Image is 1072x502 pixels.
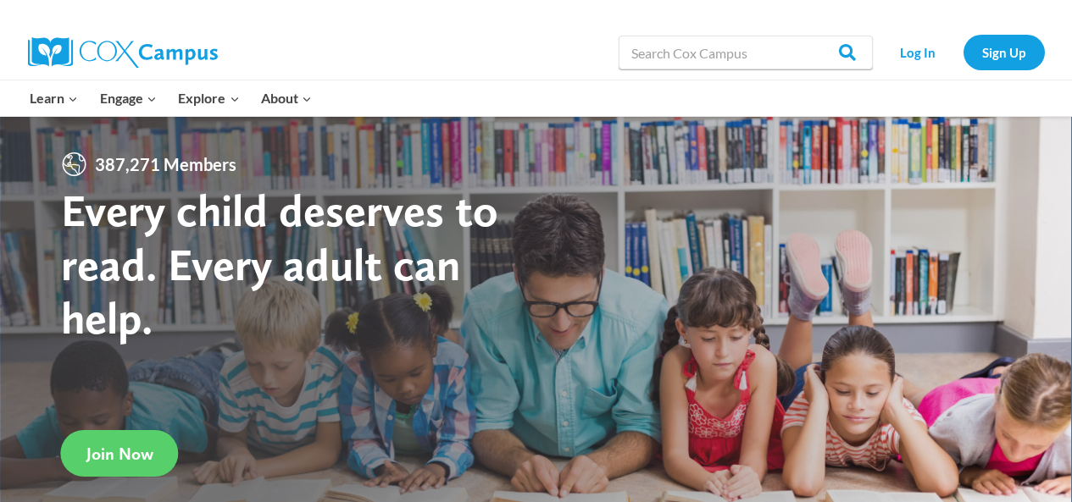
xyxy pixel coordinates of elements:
[19,80,323,116] nav: Primary Navigation
[178,87,239,109] span: Explore
[100,87,157,109] span: Engage
[28,37,218,68] img: Cox Campus
[30,87,78,109] span: Learn
[61,183,498,345] strong: Every child deserves to read. Every adult can help.
[881,35,1045,69] nav: Secondary Navigation
[88,151,243,178] span: 387,271 Members
[61,430,179,477] a: Join Now
[881,35,955,69] a: Log In
[619,36,873,69] input: Search Cox Campus
[86,444,153,464] span: Join Now
[964,35,1045,69] a: Sign Up
[261,87,312,109] span: About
